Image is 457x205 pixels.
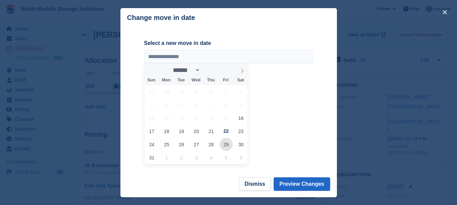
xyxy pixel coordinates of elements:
span: August 6, 2025 [190,98,203,111]
span: September 2, 2025 [175,151,188,164]
select: Month [170,67,200,74]
span: August 5, 2025 [175,98,188,111]
span: August 31, 2025 [145,151,158,164]
span: August 25, 2025 [160,138,173,151]
span: August 26, 2025 [175,138,188,151]
span: August 22, 2025 [220,125,233,138]
span: August 11, 2025 [160,111,173,125]
span: Sun [144,78,159,82]
span: Fri [218,78,233,82]
span: September 1, 2025 [160,151,173,164]
span: August 20, 2025 [190,125,203,138]
button: Preview Changes [274,177,330,191]
span: August 28, 2025 [205,138,218,151]
span: August 14, 2025 [205,111,218,125]
span: August 24, 2025 [145,138,158,151]
span: August 10, 2025 [145,111,158,125]
span: August 16, 2025 [234,111,248,125]
span: August 9, 2025 [234,98,248,111]
span: August 18, 2025 [160,125,173,138]
span: September 6, 2025 [234,151,248,164]
span: August 27, 2025 [190,138,203,151]
span: August 3, 2025 [145,98,158,111]
label: Select a new move in date [144,39,313,47]
span: September 5, 2025 [220,151,233,164]
span: July 30, 2025 [190,85,203,98]
span: August 13, 2025 [190,111,203,125]
span: August 19, 2025 [175,125,188,138]
span: August 12, 2025 [175,111,188,125]
span: Mon [159,78,174,82]
span: July 27, 2025 [145,85,158,98]
span: September 3, 2025 [190,151,203,164]
span: August 4, 2025 [160,98,173,111]
span: August 23, 2025 [234,125,248,138]
span: Sat [233,78,248,82]
span: August 17, 2025 [145,125,158,138]
span: September 4, 2025 [205,151,218,164]
span: Tue [174,78,188,82]
input: Year [200,67,222,74]
span: August 8, 2025 [220,98,233,111]
span: Wed [188,78,203,82]
button: close [439,7,450,18]
button: Dismiss [239,177,271,191]
span: July 31, 2025 [205,85,218,98]
span: July 29, 2025 [175,85,188,98]
span: August 15, 2025 [220,111,233,125]
span: July 28, 2025 [160,85,173,98]
p: Change move in date [127,14,195,22]
span: August 30, 2025 [234,138,248,151]
span: Thu [203,78,218,82]
span: August 1, 2025 [220,85,233,98]
span: August 7, 2025 [205,98,218,111]
span: August 21, 2025 [205,125,218,138]
span: August 2, 2025 [234,85,248,98]
span: August 29, 2025 [220,138,233,151]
